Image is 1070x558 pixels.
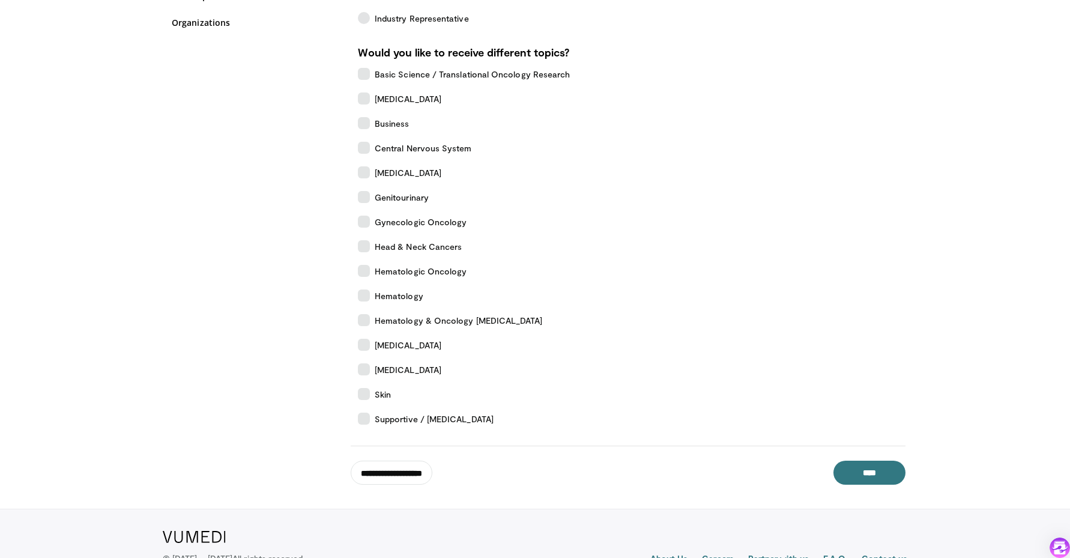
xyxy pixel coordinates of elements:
span: [MEDICAL_DATA] [375,339,441,351]
span: Hematology & Oncology [MEDICAL_DATA] [375,314,543,327]
span: Central Nervous System [375,142,472,154]
strong: Would you like to receive different topics? [358,46,569,59]
span: Basic Science / Translational Oncology Research [375,68,570,80]
span: [MEDICAL_DATA] [375,166,441,179]
span: Skin [375,388,391,401]
span: Gynecologic Oncology [375,216,467,228]
span: Industry Representative [375,12,469,25]
span: Hematologic Oncology [375,265,467,277]
a: Organizations [172,16,340,29]
span: [MEDICAL_DATA] [375,363,441,376]
span: Hematology [375,290,423,302]
img: VuMedi Logo [163,531,226,543]
span: Genitourinary [375,191,429,204]
span: Supportive / [MEDICAL_DATA] [375,413,494,425]
span: [MEDICAL_DATA] [375,92,441,105]
span: Business [375,117,410,130]
span: Head & Neck Cancers [375,240,462,253]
